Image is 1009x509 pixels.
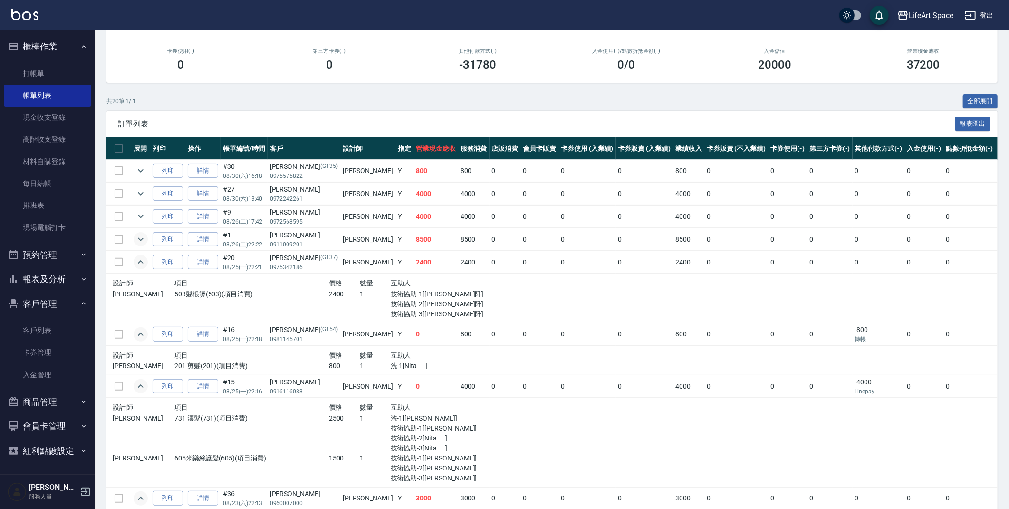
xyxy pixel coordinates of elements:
[907,58,940,71] h3: 37200
[270,377,338,387] div: [PERSON_NAME]
[391,289,483,299] p: 技術協助-1[[PERSON_NAME]阡]
[413,206,458,228] td: 4000
[853,183,905,205] td: 0
[413,183,458,205] td: 4000
[340,375,395,398] td: [PERSON_NAME]
[223,335,265,343] p: 08/25 (一) 22:18
[4,63,91,85] a: 打帳單
[221,206,268,228] td: #9
[395,183,413,205] td: Y
[520,375,558,398] td: 0
[490,206,521,228] td: 0
[270,325,338,335] div: [PERSON_NAME]
[943,206,996,228] td: 0
[340,160,395,182] td: [PERSON_NAME]
[174,413,329,423] p: 731 漂髮(731)(項目消費)
[329,361,360,371] p: 800
[391,413,483,423] p: 洗-1[[PERSON_NAME]]
[853,228,905,251] td: 0
[320,325,338,335] p: (G154)
[113,289,174,299] p: [PERSON_NAME]
[267,48,393,54] h2: 第三方卡券(-)
[223,240,265,249] p: 08/26 (二) 22:22
[188,379,218,394] a: 詳情
[768,160,807,182] td: 0
[520,183,558,205] td: 0
[174,361,329,371] p: 201 剪髮(201)(項目消費)
[673,251,704,274] td: 2400
[4,151,91,173] a: 材料自購登錄
[853,137,905,160] th: 其他付款方式(-)
[113,361,174,371] p: [PERSON_NAME]
[458,323,490,345] td: 800
[704,228,768,251] td: 0
[955,119,990,128] a: 報表匯出
[616,183,673,205] td: 0
[904,206,943,228] td: 0
[768,375,807,398] td: 0
[360,279,374,287] span: 數量
[391,279,411,287] span: 互助人
[113,403,133,411] span: 設計師
[704,183,768,205] td: 0
[904,323,943,345] td: 0
[758,58,791,71] h3: 20000
[268,137,340,160] th: 客戶
[870,6,889,25] button: save
[413,323,458,345] td: 0
[134,379,148,393] button: expand row
[616,206,673,228] td: 0
[270,335,338,343] p: 0981145701
[118,48,244,54] h2: 卡券使用(-)
[391,473,483,483] p: 技術協助-3[[PERSON_NAME]]
[807,228,853,251] td: 0
[4,173,91,195] a: 每日結帳
[360,289,391,299] p: 1
[134,209,148,224] button: expand row
[4,195,91,216] a: 排班表
[188,327,218,342] a: 詳情
[270,207,338,217] div: [PERSON_NAME]
[270,217,338,226] p: 0972568595
[4,390,91,414] button: 商品管理
[616,323,673,345] td: 0
[943,251,996,274] td: 0
[395,160,413,182] td: Y
[904,375,943,398] td: 0
[712,48,838,54] h2: 入金儲值
[704,375,768,398] td: 0
[490,375,521,398] td: 0
[415,48,541,54] h2: 其他付款方式(-)
[188,232,218,247] a: 詳情
[113,279,133,287] span: 設計師
[188,164,218,178] a: 詳情
[963,94,998,109] button: 全部展開
[153,491,183,506] button: 列印
[616,375,673,398] td: 0
[320,162,338,172] p: (G135)
[616,228,673,251] td: 0
[360,403,374,411] span: 數量
[4,107,91,128] a: 現金收支登錄
[4,342,91,363] a: 卡券管理
[855,387,903,396] p: Linepay
[329,413,360,423] p: 2500
[221,160,268,182] td: #30
[223,387,265,396] p: 08/25 (一) 22:16
[174,352,188,359] span: 項目
[270,253,338,263] div: [PERSON_NAME]
[943,137,996,160] th: 點數折抵金額(-)
[768,183,807,205] td: 0
[4,267,91,292] button: 報表及分析
[4,34,91,59] button: 櫃檯作業
[943,323,996,345] td: 0
[395,375,413,398] td: Y
[807,183,853,205] td: 0
[360,361,391,371] p: 1
[943,183,996,205] td: 0
[458,206,490,228] td: 4000
[904,251,943,274] td: 0
[153,379,183,394] button: 列印
[188,186,218,201] a: 詳情
[704,137,768,160] th: 卡券販賣 (不入業績)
